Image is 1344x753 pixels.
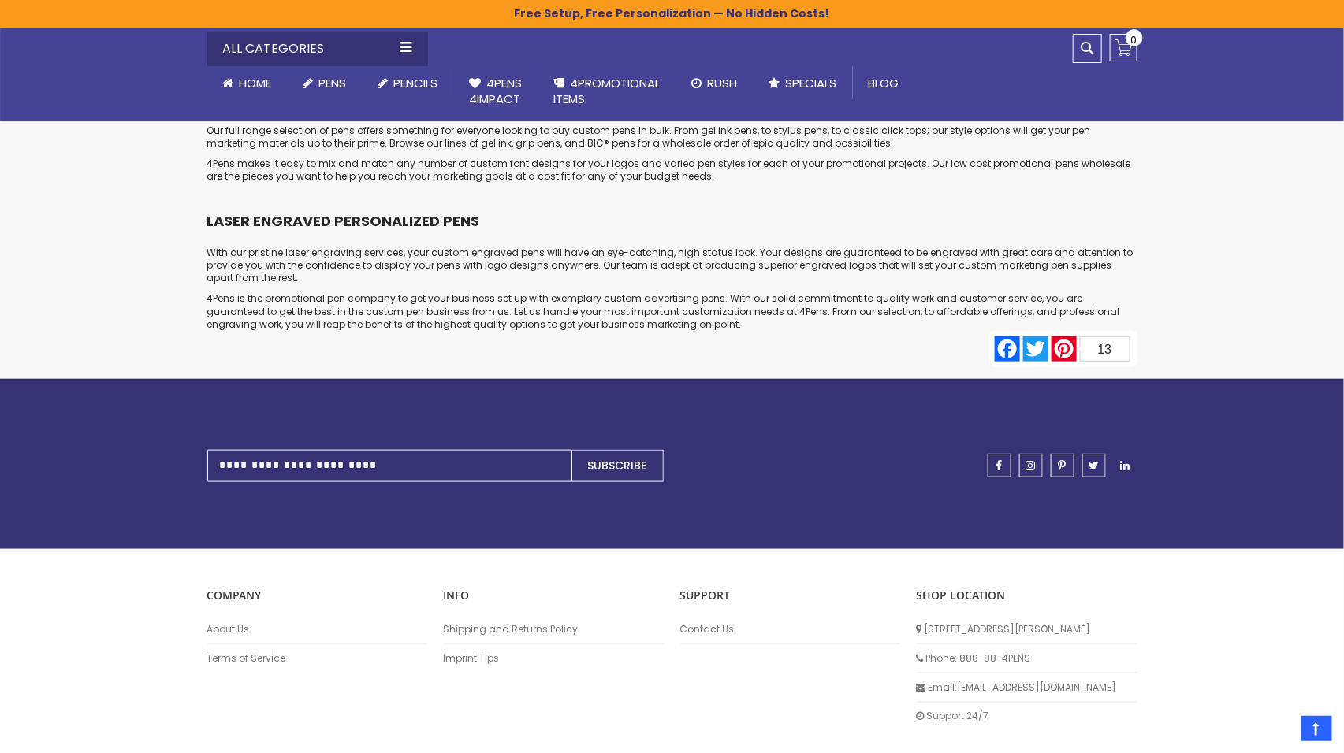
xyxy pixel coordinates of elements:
[680,588,901,603] p: Support
[454,66,538,117] a: 4Pens4impact
[917,673,1137,703] li: Email: [EMAIL_ADDRESS][DOMAIN_NAME]
[1131,32,1137,47] span: 0
[207,247,1137,285] p: With our pristine laser engraving services, your custom engraved pens will have an eye-catching, ...
[240,75,272,91] span: Home
[996,460,1003,471] span: facebook
[1022,336,1050,362] a: Twitter
[917,703,1137,731] li: Support 24/7
[1110,34,1137,61] a: 0
[571,450,664,482] button: Subscribe
[853,66,915,101] a: Blog
[1121,460,1130,471] span: linkedin
[207,623,428,636] a: About Us
[207,124,1137,150] p: Our full range selection of pens offers something for everyone looking to buy custom pens in bulk...
[207,211,480,231] strong: LASER ENGRAVED PERSONALIZED PENS
[754,66,853,101] a: Specials
[538,66,676,117] a: 4PROMOTIONALITEMS
[1098,343,1112,356] span: 13
[1114,454,1137,477] a: linkedin
[363,66,454,101] a: Pencils
[917,588,1137,603] p: SHOP LOCATION
[207,292,1137,331] p: 4Pens is the promotional pen company to get your business set up with exemplary custom advertisin...
[786,75,837,91] span: Specials
[470,75,523,107] span: 4Pens 4impact
[444,652,665,665] a: Imprint Tips
[917,615,1137,644] li: [STREET_ADDRESS][PERSON_NAME]
[1051,454,1074,477] a: pinterest
[288,66,363,101] a: Pens
[708,75,738,91] span: Rush
[1089,460,1099,471] span: twitter
[1019,454,1043,477] a: instagram
[1059,460,1067,471] span: pinterest
[1082,454,1106,477] a: twitter
[869,75,899,91] span: Blog
[676,66,754,101] a: Rush
[207,158,1137,183] p: 4Pens makes it easy to mix and match any number of custom font designs for your logos and varied ...
[394,75,438,91] span: Pencils
[444,623,665,636] a: Shipping and Returns Policy
[207,32,428,66] div: All Categories
[207,652,428,665] a: Terms of Service
[207,66,288,101] a: Home
[917,644,1137,673] li: Phone: 888-88-4PENS
[680,623,901,636] a: Contact Us
[588,458,647,473] span: Subscribe
[993,336,1022,362] a: Facebook
[1026,460,1036,471] span: instagram
[554,75,661,107] span: 4PROMOTIONAL ITEMS
[207,588,428,603] p: COMPANY
[319,75,347,91] span: Pens
[1050,336,1132,362] a: Pinterest13
[444,588,665,603] p: INFO
[988,454,1011,477] a: facebook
